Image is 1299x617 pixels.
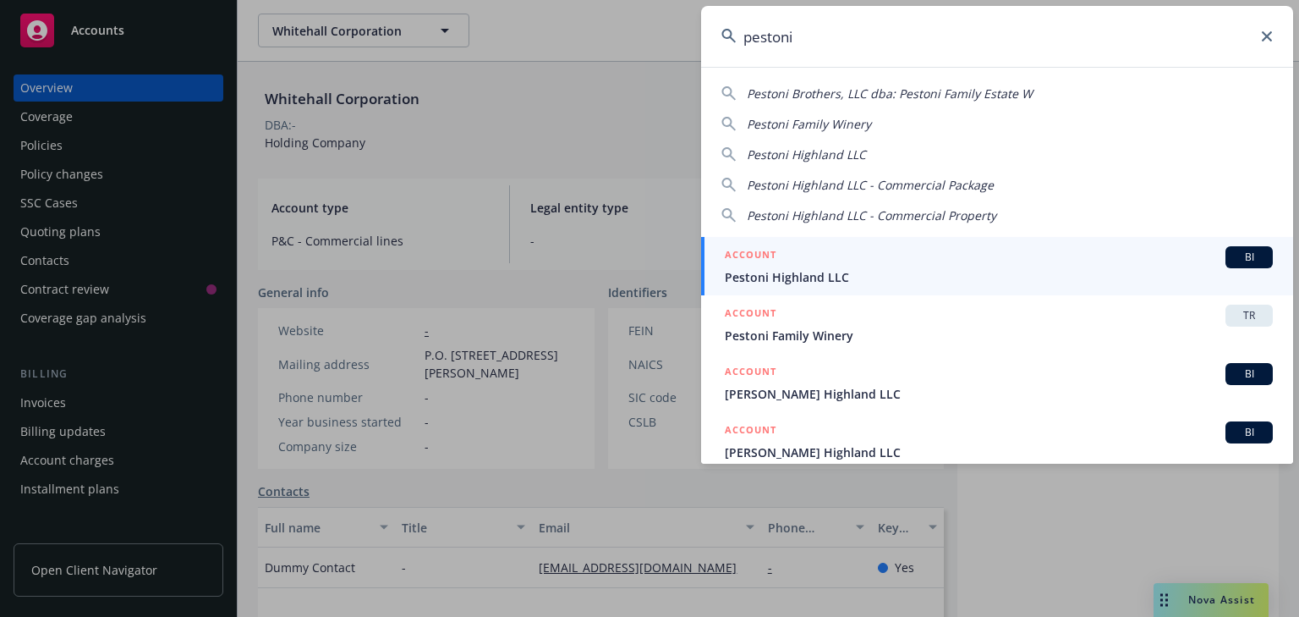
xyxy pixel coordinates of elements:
[747,85,1033,102] span: Pestoni Brothers, LLC dba: Pestoni Family Estate W
[725,305,776,325] h5: ACCOUNT
[1232,425,1266,440] span: BI
[725,363,776,383] h5: ACCOUNT
[725,443,1273,461] span: [PERSON_NAME] Highland LLC
[725,421,776,442] h5: ACCOUNT
[1232,250,1266,265] span: BI
[1232,366,1266,382] span: BI
[725,246,776,267] h5: ACCOUNT
[701,412,1293,471] a: ACCOUNTBI[PERSON_NAME] Highland LLC
[747,116,871,132] span: Pestoni Family Winery
[701,6,1293,67] input: Search...
[747,207,996,223] span: Pestoni Highland LLC - Commercial Property
[701,354,1293,412] a: ACCOUNTBI[PERSON_NAME] Highland LLC
[725,268,1273,286] span: Pestoni Highland LLC
[701,237,1293,295] a: ACCOUNTBIPestoni Highland LLC
[1232,308,1266,323] span: TR
[747,146,866,163] span: Pestoni Highland LLC
[725,327,1273,344] span: Pestoni Family Winery
[747,177,994,193] span: Pestoni Highland LLC - Commercial Package
[701,295,1293,354] a: ACCOUNTTRPestoni Family Winery
[725,385,1273,403] span: [PERSON_NAME] Highland LLC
